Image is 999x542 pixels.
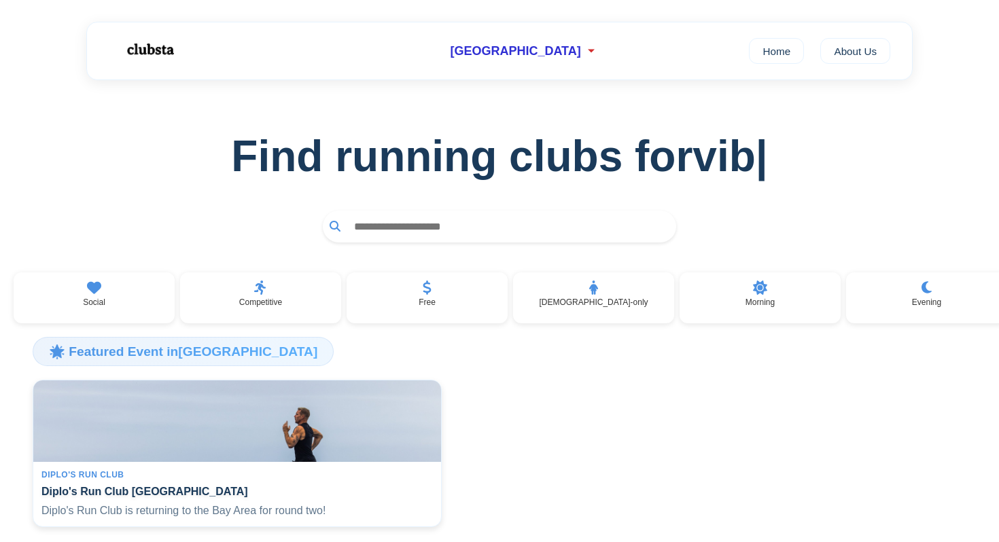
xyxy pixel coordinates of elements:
[912,297,941,307] p: Evening
[83,297,105,307] p: Social
[756,132,768,181] span: |
[22,131,977,181] h1: Find running clubs for
[41,485,433,498] h4: Diplo's Run Club [GEOGRAPHIC_DATA]
[749,38,804,64] a: Home
[109,33,190,67] img: Logo
[41,470,433,480] div: Diplo's Run Club
[33,380,441,462] img: Diplo's Run Club San Francisco
[693,131,767,181] span: vib
[33,337,334,365] h3: 🌟 Featured Event in [GEOGRAPHIC_DATA]
[746,297,775,307] p: Morning
[820,38,890,64] a: About Us
[41,503,433,518] p: Diplo's Run Club is returning to the Bay Area for round two!
[539,297,648,307] p: [DEMOGRAPHIC_DATA]-only
[419,297,436,307] p: Free
[239,297,282,307] p: Competitive
[450,44,580,58] span: [GEOGRAPHIC_DATA]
